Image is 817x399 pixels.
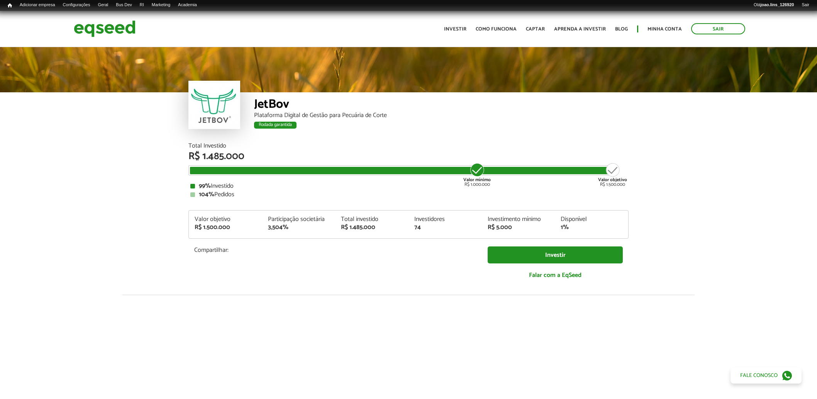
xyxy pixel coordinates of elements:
div: Investimento mínimo [488,216,549,222]
a: Minha conta [647,27,682,32]
div: Investidores [414,216,476,222]
a: Aprenda a investir [554,27,606,32]
a: Fale conosco [731,367,802,384]
div: Plataforma Digital de Gestão para Pecuária de Corte [254,112,629,119]
a: Geral [94,2,112,8]
div: 3,504% [268,224,330,231]
a: Sair [798,2,813,8]
div: Rodada garantida [254,122,297,129]
div: R$ 1.485.000 [341,224,403,231]
strong: 99% [199,181,211,191]
a: Captar [526,27,545,32]
a: Investir [444,27,466,32]
a: Início [4,2,16,9]
div: R$ 1.500.000 [598,162,627,187]
a: Olájoao.lins_126920 [750,2,798,8]
div: Disponível [561,216,622,222]
a: Academia [174,2,201,8]
div: R$ 1.500.000 [195,224,256,231]
div: 74 [414,224,476,231]
a: Adicionar empresa [16,2,59,8]
strong: joao.lins_126920 [760,2,794,7]
div: Total investido [341,216,403,222]
strong: Valor objetivo [598,176,627,183]
a: Como funciona [476,27,517,32]
p: Compartilhar: [194,246,476,254]
a: Sair [691,23,745,34]
a: Investir [488,246,623,264]
div: Pedidos [190,192,627,198]
div: R$ 5.000 [488,224,549,231]
div: JetBov [254,98,629,112]
div: R$ 1.485.000 [188,151,629,161]
div: Total Investido [188,143,629,149]
div: Investido [190,183,627,189]
img: EqSeed [74,19,136,39]
a: Falar com a EqSeed [488,267,623,283]
div: 1% [561,224,622,231]
a: Blog [615,27,628,32]
strong: 104% [199,189,214,200]
div: R$ 1.000.000 [463,162,492,187]
a: RI [136,2,148,8]
a: Configurações [59,2,94,8]
div: Valor objetivo [195,216,256,222]
span: Início [8,3,12,8]
a: Bus Dev [112,2,136,8]
strong: Valor mínimo [463,176,491,183]
div: Participação societária [268,216,330,222]
a: Marketing [148,2,174,8]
